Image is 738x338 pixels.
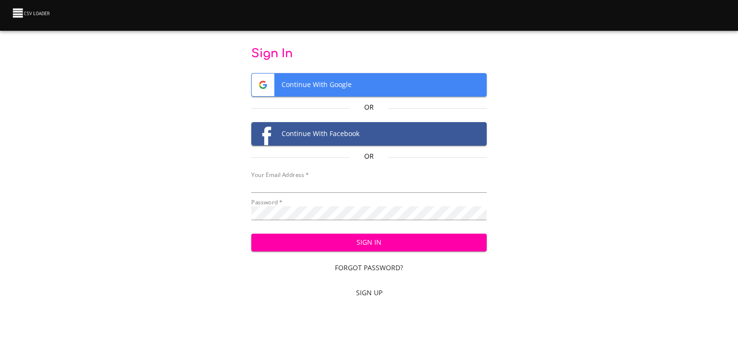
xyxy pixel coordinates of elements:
button: Facebook logoContinue With Facebook [251,122,487,146]
label: Your Email Address [251,172,308,178]
a: Forgot Password? [251,259,487,277]
img: Google logo [252,74,274,96]
span: Continue With Google [252,74,487,96]
p: Sign In [251,46,487,62]
img: CSV Loader [12,6,52,20]
p: Or [349,102,389,112]
span: Sign Up [255,287,483,299]
button: Sign In [251,234,487,251]
a: Sign Up [251,284,487,302]
span: Sign In [259,237,480,249]
span: Forgot Password? [255,262,483,274]
p: Or [349,151,389,161]
img: Facebook logo [252,123,274,145]
span: Continue With Facebook [252,123,487,145]
label: Password [251,200,283,205]
button: Google logoContinue With Google [251,73,487,97]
